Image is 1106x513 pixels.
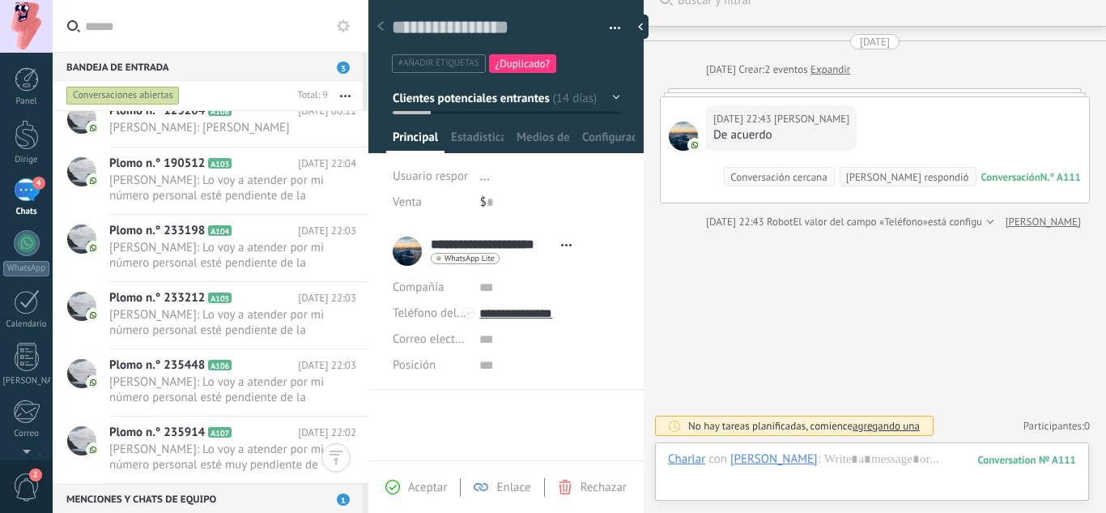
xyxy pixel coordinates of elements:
font: Medios de comunicación [517,130,644,145]
div: Pedro Pascualpas Covi [730,451,818,466]
font: [DATE] 22:03 [298,291,356,305]
font: Panel [15,96,36,107]
font: [DATE] 22:03 [298,358,356,372]
font: [PERSON_NAME]: [PERSON_NAME] [109,120,290,135]
font: $ [480,195,487,210]
font: [PERSON_NAME]: Lo voy a atender por mi número personal esté pendiente de la consulta espiritual [109,240,324,286]
font: Posición [393,357,436,373]
font: WhatsApp [7,263,45,274]
font: 2 [33,469,38,480]
font: Crear: [738,62,764,76]
font: Plomo n.° 233212 [109,290,205,306]
img: com.amocrm.amocrmwa.svg [87,122,99,134]
font: [DATE] 22:43 [713,112,772,126]
span: Principal [393,130,438,153]
a: Plomo n.° 190512 A103 [DATE] 22:04 [PERSON_NAME]: Lo voy a atender por mi número personal esté pe... [53,147,368,214]
span: A105 [208,293,232,303]
font: Principal [393,130,438,145]
img: com.amocrm.amocrmwa.svg [87,377,99,388]
a: Plomo n.° 233198 A104 [DATE] 22:03 [PERSON_NAME]: Lo voy a atender por mi número personal esté pe... [53,215,368,281]
font: Correo electrónico del trabajo [393,331,547,347]
a: Plomo n.° 123204 A108 [DATE] 00:11 [PERSON_NAME]: [PERSON_NAME] [53,95,368,147]
img: com.amocrm.amocrmwa.svg [87,444,99,455]
div: Venta [393,190,468,216]
font: [PERSON_NAME] [1006,215,1081,229]
span: A107 [208,427,232,438]
font: Estadística [451,130,507,145]
span: Medios de comunicación [517,130,569,153]
button: Teléfono del trabajo [393,301,467,327]
img: com.amocrm.amocrmwa.svg [87,310,99,321]
font: 0 [1084,419,1090,433]
font: Plomo n.° 190512 [109,156,205,171]
font: Plomo n.° 235914 [109,425,205,440]
font: [PERSON_NAME] [774,112,849,126]
span: Configuración [582,130,635,153]
span: Estadística [451,130,504,153]
font: [DATE] 00:11 [298,104,356,118]
font: N.° A111 [1040,170,1081,184]
font: Robot [767,215,793,229]
button: Más [328,81,363,110]
font: agregando una [853,419,920,433]
font: Configuración [582,130,653,145]
font: [DATE] 22:03 [298,224,356,237]
font: Compañía [393,280,444,295]
font: WhatsApp Lite [445,253,495,263]
font: [PERSON_NAME] [730,451,818,467]
font: Venta [393,195,422,210]
span: A108 [208,105,232,116]
font: [PERSON_NAME]: Lo voy a atender por mi número personal esté pendiente de la consulta espiritual [109,307,324,353]
font: Aceptar [408,480,447,495]
font: El valor del campo «Teléfono» [793,215,928,229]
font: ¿Duplicado? [496,57,550,71]
font: ... [480,169,490,184]
font: Dirige [15,154,37,165]
font: No hay tareas planificadas, comience [688,419,853,433]
font: Enlace [496,480,530,495]
font: [DATE] 22:04 [298,156,356,170]
span: A103 [208,158,232,169]
font: Chats [15,206,36,217]
font: [DATE] [706,62,736,76]
font: Participantes: [1023,419,1084,433]
font: 3 [341,63,346,74]
font: 4 [36,177,41,188]
img: com.amocrm.amocrmwa.svg [87,242,99,254]
span: A106 [208,360,232,370]
font: [PERSON_NAME]: Lo voy a atender por mi número personal esté pendiente de la consulta espiritual [109,374,324,421]
font: Conversaciones abiertas [73,89,173,101]
a: Plomo n.° 235448 A106 [DATE] 22:03 [PERSON_NAME]: Lo voy a atender por mi número personal esté pe... [53,349,368,416]
a: Expandir [810,62,850,78]
span: A104 [208,225,232,236]
a: Plomo n.° 233212 A105 [DATE] 22:03 [PERSON_NAME]: Lo voy a atender por mi número personal esté pe... [53,282,368,348]
font: [PERSON_NAME]: Lo voy a atender por mi número personal esté muy pendiente de la consulta espiritual [109,442,324,488]
font: 111 [1058,453,1076,467]
span: Pedro Pascualpas Covi [669,122,698,151]
font: con [708,451,727,467]
img: com.amocrm.amocrmwa.svg [87,175,99,186]
font: Teléfono del trabajo [393,306,496,321]
font: [PERSON_NAME] [3,375,67,387]
font: Calendario [6,318,46,330]
font: Bandeja de entrada [66,62,169,74]
a: Participantes:0 [1023,419,1090,433]
font: Conversación [981,170,1040,184]
font: 2 eventos [764,62,807,76]
font: [PERSON_NAME] respondió [846,170,969,184]
img: com.amocrm.amocrmwa.svg [689,139,700,151]
font: De acuerdo [713,127,772,143]
font: Menciones y chats de equipo [66,494,216,506]
font: Total: 9 [298,89,328,101]
div: Esconder [632,15,649,39]
a: [PERSON_NAME] [1006,214,1081,230]
font: [PERSON_NAME]: Lo voy a atender por mi número personal esté pendiente de la consulta espiritual [109,173,324,219]
div: Usuario responsable [393,164,468,190]
font: 1 [341,495,346,506]
span: #añadir etiquetas [398,58,479,69]
font: : [818,451,820,467]
font: Rechazar [581,480,627,495]
button: Correo electrónico del trabajo [393,327,467,353]
font: [DATE] 22:43 [706,215,764,229]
